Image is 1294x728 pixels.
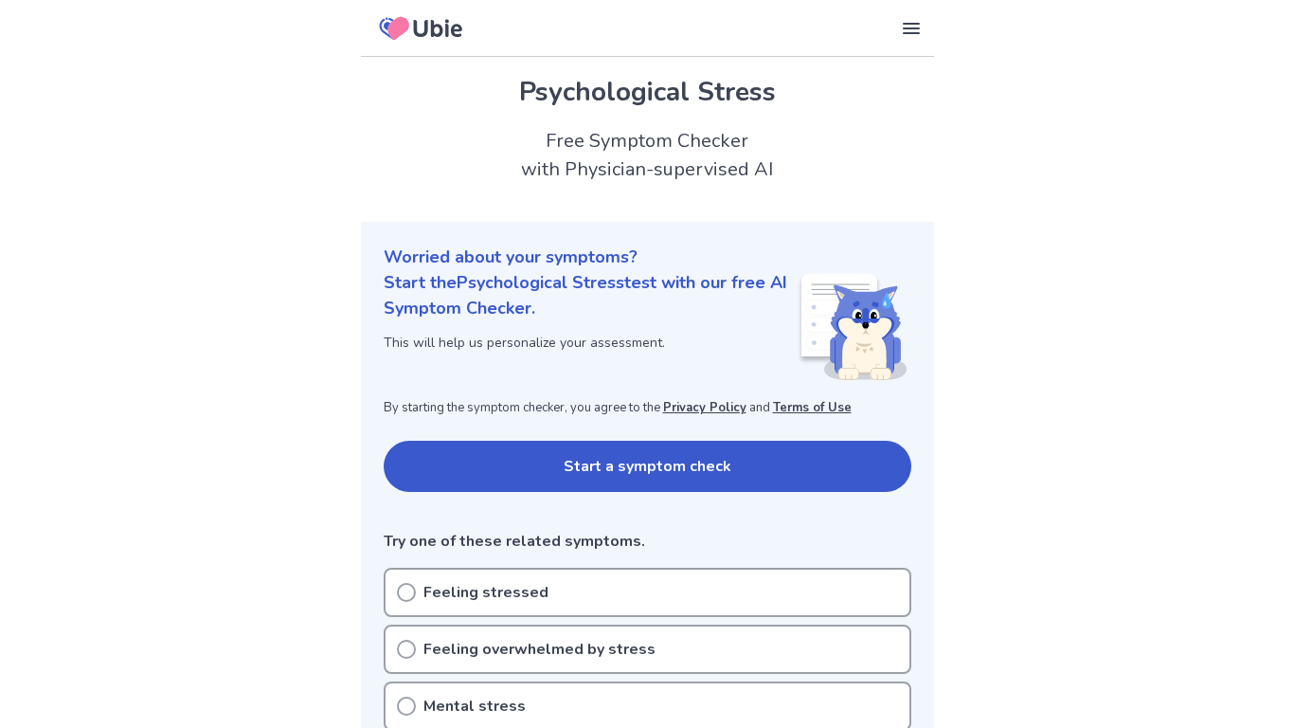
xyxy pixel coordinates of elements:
p: Feeling stressed [423,581,548,604]
h1: Psychological Stress [384,72,911,112]
p: By starting the symptom checker, you agree to the and [384,399,911,418]
p: Mental stress [423,695,526,718]
p: Worried about your symptoms? [384,245,911,270]
button: Start a symptom check [384,441,911,492]
img: Shiba [798,274,908,380]
a: Terms of Use [773,399,852,416]
p: This will help us personalize your assessment. [384,333,798,353]
p: Try one of these related symptoms. [384,530,911,553]
a: Privacy Policy [663,399,746,416]
p: Feeling overwhelmed by stress [423,638,656,661]
h2: Free Symptom Checker with Physician-supervised AI [361,127,934,184]
p: Start the Psychological Stress test with our free AI Symptom Checker. [384,270,798,321]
